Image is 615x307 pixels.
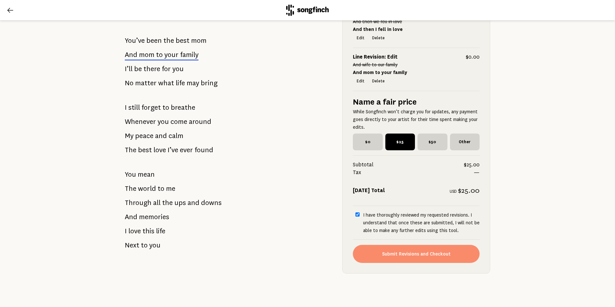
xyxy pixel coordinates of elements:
[363,211,480,234] p: I have thoroughly reviewed my requested revisions. I understand that once these are submitted, I ...
[125,34,145,47] span: You’ve
[180,144,193,156] span: ever
[153,196,161,209] span: all
[138,144,152,156] span: best
[353,27,403,32] strong: And then I fell in love
[353,245,480,263] button: Submit Revisions and Checkout
[176,77,185,89] span: life
[125,144,136,156] span: The
[163,34,174,47] span: the
[353,77,368,86] button: Edit
[170,115,187,128] span: come
[128,101,140,114] span: still
[385,134,415,150] span: $25
[138,168,155,181] span: mean
[168,144,178,156] span: I’ve
[353,70,407,75] strong: And mom to your family
[146,34,162,47] span: been
[195,144,213,156] span: found
[125,168,136,181] span: You
[155,129,167,142] span: and
[125,129,133,142] span: My
[353,96,480,108] h5: Name a fair price
[139,210,169,223] span: memories
[139,51,154,59] span: mom
[466,53,480,61] span: $0.00
[125,182,136,195] span: The
[418,134,447,150] span: $50
[138,182,156,195] span: world
[156,51,163,59] span: to
[450,189,457,194] span: USD
[474,169,480,176] span: —
[125,210,137,223] span: And
[201,196,222,209] span: downs
[141,239,148,252] span: to
[158,77,174,89] span: what
[125,196,151,209] span: Through
[353,134,383,150] span: $0
[464,161,480,169] span: $25.00
[125,101,127,114] span: I
[355,212,360,217] input: I have thoroughly reviewed my requested revisions. I understand that once these are submitted, I ...
[180,51,198,59] span: family
[368,33,389,42] button: Delete
[125,225,127,237] span: I
[135,129,153,142] span: peace
[162,62,171,75] span: for
[125,239,139,252] span: Next
[125,51,137,59] span: And
[156,225,165,237] span: life
[353,169,474,176] span: Tax
[191,34,207,47] span: mom
[143,62,160,75] span: there
[169,129,183,142] span: calm
[176,34,189,47] span: best
[171,101,195,114] span: breathe
[162,196,173,209] span: the
[368,77,389,86] button: Delete
[353,54,398,60] strong: Line Revision: Edit
[134,62,142,75] span: be
[149,239,161,252] span: you
[164,51,179,59] span: your
[125,115,156,128] span: Whenever
[450,134,480,150] span: Other
[353,108,480,131] p: While Songfinch won’t charge you for updates, any payment goes directly to your artist for their ...
[172,62,184,75] span: you
[174,196,186,209] span: ups
[153,144,166,156] span: love
[162,101,169,114] span: to
[353,188,385,193] strong: [DATE] Total
[125,77,133,89] span: No
[188,196,199,209] span: and
[353,62,398,67] s: And wife to our family
[353,19,402,24] s: And then we fell in love
[142,101,161,114] span: forget
[201,77,217,89] span: bring
[158,115,169,128] span: you
[135,77,157,89] span: matter
[458,187,480,194] span: $25.00
[142,225,154,237] span: this
[353,161,464,169] span: Subtotal
[158,182,164,195] span: to
[125,62,133,75] span: I’ll
[189,115,211,128] span: around
[166,182,175,195] span: me
[128,225,141,237] span: love
[353,33,368,42] button: Edit
[187,77,199,89] span: may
